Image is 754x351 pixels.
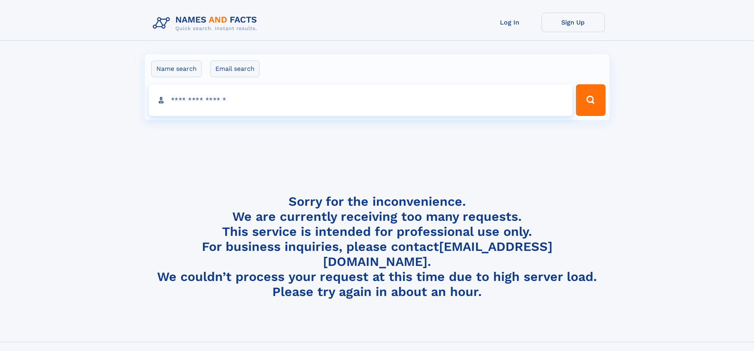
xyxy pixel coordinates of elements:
[541,13,605,32] a: Sign Up
[150,194,605,300] h4: Sorry for the inconvenience. We are currently receiving too many requests. This service is intend...
[151,61,202,77] label: Name search
[150,13,264,34] img: Logo Names and Facts
[478,13,541,32] a: Log In
[149,84,573,116] input: search input
[210,61,260,77] label: Email search
[323,239,553,269] a: [EMAIL_ADDRESS][DOMAIN_NAME]
[576,84,605,116] button: Search Button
